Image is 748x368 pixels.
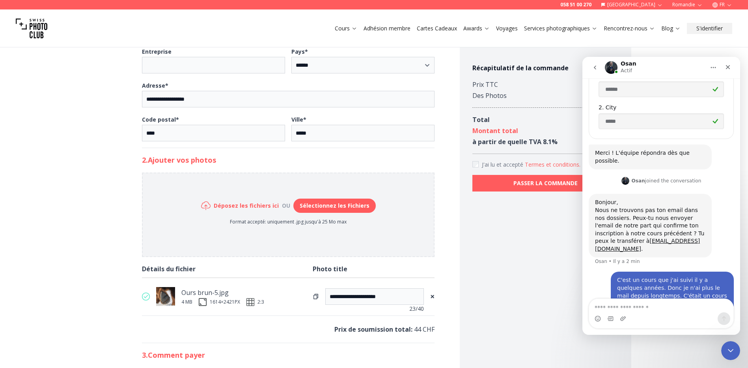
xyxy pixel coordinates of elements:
[279,202,293,210] div: ou
[472,136,558,147] div: à partir de quelle TVA 8.1 %
[430,291,435,302] span: ×
[604,24,655,32] a: Rencontrez-nous
[472,161,479,167] input: Accept terms
[142,82,168,89] b: Adresse *
[496,24,518,32] a: Voyages
[460,23,493,34] button: Awards
[28,215,151,271] div: C'est un cours que j'ai suivi il y a quelques années. Donc je n'ai plus le mail depuis longtemps....
[472,90,507,101] div: Des Photos
[199,298,207,306] img: size
[472,79,498,90] div: Prix TTC
[721,341,740,360] iframe: Intercom live chat
[142,324,435,335] p: 44 CHF
[35,220,145,266] div: C'est un cours que j'ai suivi il y a quelques années. Donc je n'ai plus le mail depuis longtemps....
[360,23,414,34] button: Adhésion membre
[142,91,435,107] input: Adresse*
[291,57,435,73] select: Pays*
[156,287,175,306] img: thumb
[6,215,151,280] div: Walter dit…
[472,125,518,136] div: Montant total
[493,23,521,34] button: Voyages
[661,24,681,32] a: Blog
[525,161,580,169] button: Accept termsJ'ai lu et accepté
[293,199,376,213] button: Sélectionnez les Fichiers
[257,299,264,305] span: 2:3
[142,349,435,360] h2: 3 . Comment payer
[560,2,591,8] a: 058 51 00 270
[335,24,357,32] a: Cours
[513,179,578,187] b: PASSER LA COMMANDE
[291,125,435,141] input: Ville*
[417,24,457,32] a: Cartes Cadeaux
[521,23,601,34] button: Services photographiques
[364,24,410,32] a: Adhésion membre
[142,154,435,165] h2: 2. Ajouter vos photos
[142,57,285,73] input: Entreprise
[658,23,684,34] button: Blog
[201,219,376,225] p: Format accepté: uniquement .jpg jusqu'à 25 Mo max
[210,299,240,305] div: 1614 × 2421 PX
[214,202,279,210] h6: Déposez les fichiers ici
[142,293,150,300] img: valid
[472,114,490,125] div: Total
[142,116,179,123] b: Code postal *
[7,242,151,255] textarea: Envoyer un message...
[16,13,47,44] img: Swiss photo club
[142,263,313,274] div: Détails du fichier
[601,23,658,34] button: Rencontrez-nous
[313,263,435,274] div: Photo title
[332,23,360,34] button: Cours
[472,63,619,73] h4: Récapitulatif de la commande
[582,57,740,335] iframe: Intercom live chat
[472,175,619,192] button: PASSER LA COMMANDE
[334,325,412,334] b: Prix de soumission total :
[291,116,306,123] b: Ville *
[135,255,148,268] button: Envoyer un message…
[414,23,460,34] button: Cartes Cadeaux
[482,161,525,168] span: J'ai lu et accepté
[25,259,31,265] button: Sélectionneur de fichier gif
[181,299,192,305] div: 4 MB
[37,259,44,265] button: Télécharger la pièce jointe
[463,24,490,32] a: Awards
[246,298,254,306] img: ratio
[409,305,424,313] span: 23 /40
[524,24,597,32] a: Services photographiques
[142,125,285,141] input: Code postal*
[12,259,19,265] button: Sélectionneur d’emoji
[181,287,264,298] div: Ours brun-5.jpg
[687,23,732,34] button: S'identifier
[291,48,308,55] b: Pays *
[142,48,172,55] b: Entreprise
